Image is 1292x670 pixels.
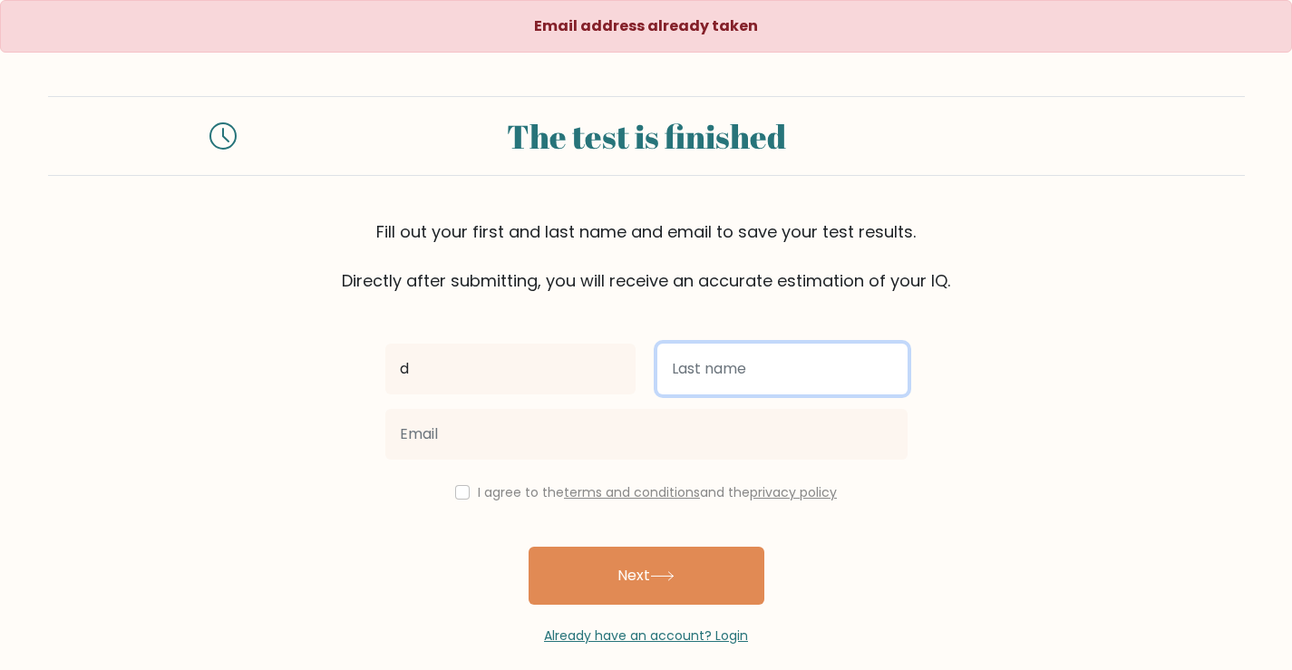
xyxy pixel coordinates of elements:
[529,547,764,605] button: Next
[564,483,700,501] a: terms and conditions
[478,483,837,501] label: I agree to the and the
[385,344,636,394] input: First name
[750,483,837,501] a: privacy policy
[258,112,1035,160] div: The test is finished
[385,409,908,460] input: Email
[534,15,758,36] strong: Email address already taken
[544,626,748,645] a: Already have an account? Login
[48,219,1245,293] div: Fill out your first and last name and email to save your test results. Directly after submitting,...
[657,344,908,394] input: Last name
